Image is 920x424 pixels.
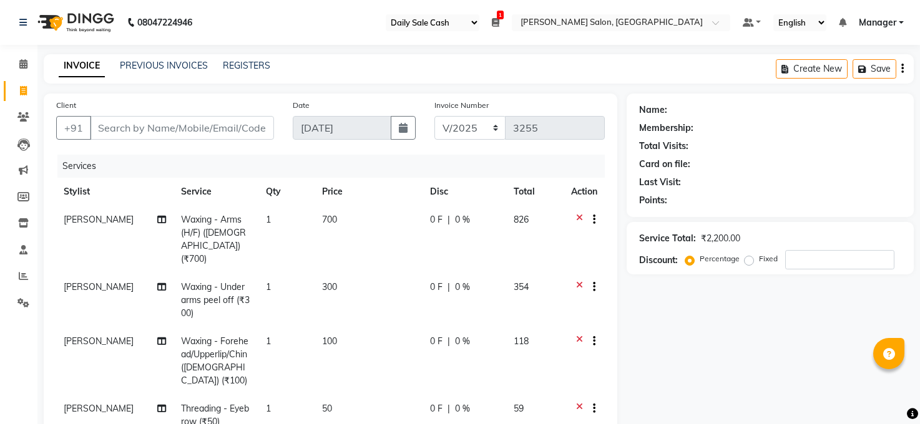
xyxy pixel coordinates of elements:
div: Discount: [639,254,678,267]
span: 0 % [455,281,470,294]
span: 1 [266,281,271,292]
div: Card on file: [639,158,690,171]
div: ₹2,200.00 [701,232,740,245]
div: Last Visit: [639,176,681,189]
span: 0 % [455,335,470,348]
span: | [448,281,450,294]
span: | [448,213,450,226]
span: 0 % [455,213,470,226]
th: Price [315,178,423,206]
span: 0 % [455,402,470,415]
span: 1 [497,11,504,19]
span: Waxing - Under arms peel off (₹300) [181,281,250,319]
div: Services [57,155,614,178]
div: Service Total: [639,232,696,245]
span: 300 [322,281,337,292]
div: Name: [639,104,667,117]
span: 118 [514,335,529,347]
span: 1 [266,403,271,414]
th: Service [174,178,258,206]
div: Total Visits: [639,140,688,153]
label: Fixed [759,253,778,264]
span: 59 [514,403,524,414]
label: Percentage [700,253,740,264]
th: Action [564,178,605,206]
span: 826 [514,214,529,225]
span: Waxing - Forehead/Upperlip/Chin ([DEMOGRAPHIC_DATA]) (₹100) [181,335,248,386]
span: 100 [322,335,337,347]
span: 700 [322,214,337,225]
th: Qty [258,178,315,206]
a: PREVIOUS INVOICES [120,60,208,71]
b: 08047224946 [137,5,192,40]
span: 1 [266,335,271,347]
span: 0 F [430,335,443,348]
span: [PERSON_NAME] [64,214,134,225]
span: | [448,335,450,348]
span: [PERSON_NAME] [64,335,134,347]
label: Client [56,100,76,111]
span: Waxing - Arms(H/F) ([DEMOGRAPHIC_DATA]) (₹700) [181,214,246,264]
a: INVOICE [59,55,105,77]
iframe: chat widget [868,374,908,412]
th: Disc [423,178,506,206]
span: 354 [514,281,529,292]
span: 0 F [430,281,443,294]
button: +91 [56,116,91,140]
input: Search by Name/Mobile/Email/Code [90,116,274,140]
label: Date [293,100,310,111]
span: Manager [859,16,896,29]
span: | [448,402,450,415]
th: Total [506,178,564,206]
span: [PERSON_NAME] [64,403,134,414]
th: Stylist [56,178,174,206]
span: 1 [266,214,271,225]
span: [PERSON_NAME] [64,281,134,292]
div: Membership: [639,122,693,135]
label: Invoice Number [434,100,489,111]
span: 0 F [430,213,443,226]
button: Create New [776,59,848,79]
span: 50 [322,403,332,414]
img: logo [32,5,117,40]
div: Points: [639,194,667,207]
button: Save [853,59,896,79]
a: REGISTERS [223,60,270,71]
a: 1 [492,17,499,28]
span: 0 F [430,402,443,415]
